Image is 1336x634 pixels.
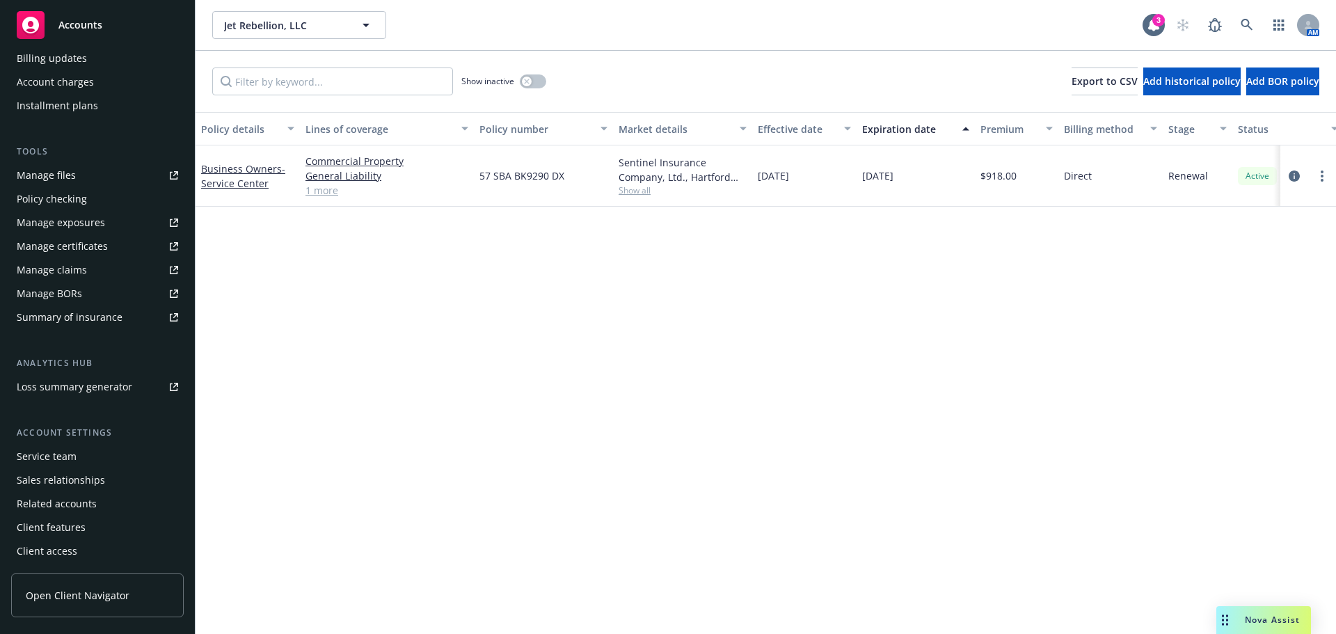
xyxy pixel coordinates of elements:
div: Related accounts [17,493,97,515]
div: Manage BORs [17,283,82,305]
a: Client access [11,540,184,562]
span: Renewal [1168,168,1208,183]
div: Tools [11,145,184,159]
span: Active [1243,170,1271,182]
span: Nova Assist [1245,614,1300,626]
div: Market details [619,122,731,136]
a: Manage certificates [11,235,184,257]
span: Show inactive [461,75,514,87]
div: 3 [1152,14,1165,26]
span: Add BOR policy [1246,74,1319,88]
div: Account charges [17,71,94,93]
span: - Service Center [201,162,285,190]
button: Lines of coverage [300,112,474,145]
a: Manage claims [11,259,184,281]
a: Account charges [11,71,184,93]
div: Premium [980,122,1037,136]
button: Stage [1163,112,1232,145]
div: Policy details [201,122,279,136]
span: Export to CSV [1072,74,1138,88]
div: Effective date [758,122,836,136]
div: Status [1238,122,1323,136]
a: Search [1233,11,1261,39]
a: Billing updates [11,47,184,70]
button: Add historical policy [1143,68,1241,95]
button: Market details [613,112,752,145]
a: Summary of insurance [11,306,184,328]
div: Manage claims [17,259,87,281]
span: Accounts [58,19,102,31]
button: Add BOR policy [1246,68,1319,95]
span: Direct [1064,168,1092,183]
div: Manage exposures [17,212,105,234]
div: Expiration date [862,122,954,136]
a: Loss summary generator [11,376,184,398]
div: Policy number [479,122,592,136]
a: Report a Bug [1201,11,1229,39]
div: Service team [17,445,77,468]
span: Open Client Navigator [26,588,129,603]
a: Manage files [11,164,184,187]
a: Client features [11,516,184,539]
div: Billing method [1064,122,1142,136]
span: 57 SBA BK9290 DX [479,168,564,183]
a: Accounts [11,6,184,45]
button: Expiration date [857,112,975,145]
a: circleInformation [1286,168,1303,184]
a: 1 more [305,183,468,198]
button: Jet Rebellion, LLC [212,11,386,39]
a: General Liability [305,168,468,183]
a: Manage BORs [11,283,184,305]
span: Add historical policy [1143,74,1241,88]
span: Show all [619,184,747,196]
div: Manage certificates [17,235,108,257]
div: Lines of coverage [305,122,453,136]
div: Billing updates [17,47,87,70]
div: Analytics hub [11,356,184,370]
a: Start snowing [1169,11,1197,39]
span: [DATE] [862,168,893,183]
button: Policy number [474,112,613,145]
span: [DATE] [758,168,789,183]
button: Policy details [196,112,300,145]
a: Related accounts [11,493,184,515]
a: Commercial Property [305,154,468,168]
div: Client access [17,540,77,562]
input: Filter by keyword... [212,68,453,95]
div: Summary of insurance [17,306,122,328]
button: Premium [975,112,1058,145]
a: Manage exposures [11,212,184,234]
div: Loss summary generator [17,376,132,398]
div: Sentinel Insurance Company, Ltd., Hartford Insurance Group [619,155,747,184]
button: Effective date [752,112,857,145]
span: Jet Rebellion, LLC [224,18,344,33]
div: Drag to move [1216,606,1234,634]
a: Business Owners [201,162,285,190]
div: Manage files [17,164,76,187]
a: Service team [11,445,184,468]
button: Nova Assist [1216,606,1311,634]
a: Sales relationships [11,469,184,491]
div: Installment plans [17,95,98,117]
span: $918.00 [980,168,1017,183]
div: Client features [17,516,86,539]
button: Billing method [1058,112,1163,145]
div: Stage [1168,122,1211,136]
div: Account settings [11,426,184,440]
a: Installment plans [11,95,184,117]
button: Export to CSV [1072,68,1138,95]
a: Switch app [1265,11,1293,39]
a: Policy checking [11,188,184,210]
div: Sales relationships [17,469,105,491]
div: Policy checking [17,188,87,210]
a: more [1314,168,1330,184]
